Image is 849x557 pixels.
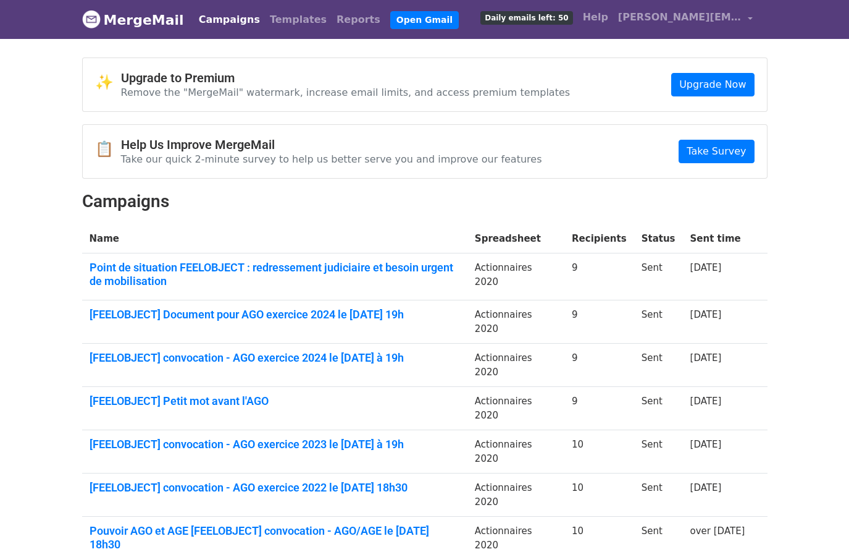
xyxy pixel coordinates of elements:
th: Recipients [564,224,634,253]
td: Sent [634,387,683,430]
h4: Help Us Improve MergeMail [121,137,542,152]
a: [DATE] [690,439,722,450]
a: [DATE] [690,482,722,493]
a: Reports [332,7,385,32]
h2: Campaigns [82,191,767,212]
a: Pouvoir AGO et AGE [FEELOBJECT] convocation - AGO/AGE le [DATE] 18h30 [90,524,460,551]
th: Spreadsheet [467,224,564,253]
td: 9 [564,300,634,344]
a: Point de situation FEELOBJECT : redressement judiciaire et besoin urgent de mobilisation [90,261,460,287]
td: Actionnaires 2020 [467,344,564,387]
a: Open Gmail [390,11,459,29]
a: [FEELOBJECT] Petit mot avant l'AGO [90,394,460,408]
a: Daily emails left: 50 [475,5,577,30]
td: 10 [564,430,634,474]
td: Sent [634,253,683,300]
a: over [DATE] [690,525,745,537]
span: 📋 [95,140,121,158]
a: [PERSON_NAME][EMAIL_ADDRESS][DOMAIN_NAME] [613,5,758,34]
a: [FEELOBJECT] Document pour AGO exercice 2024 le [DATE] 19h [90,308,460,321]
a: [DATE] [690,352,722,364]
td: Actionnaires 2020 [467,300,564,344]
p: Remove the "MergeMail" watermark, increase email limits, and access premium templates [121,86,571,99]
a: [FEELOBJECT] convocation - AGO exercice 2024 le [DATE] à 19h [90,351,460,365]
th: Status [634,224,683,253]
a: [DATE] [690,309,722,320]
td: Actionnaires 2020 [467,430,564,474]
td: 9 [564,387,634,430]
td: 9 [564,253,634,300]
a: [DATE] [690,262,722,273]
span: [PERSON_NAME][EMAIL_ADDRESS][DOMAIN_NAME] [618,10,742,25]
td: Actionnaires 2020 [467,253,564,300]
td: Sent [634,300,683,344]
a: Take Survey [679,140,754,163]
a: [DATE] [690,396,722,407]
a: MergeMail [82,7,184,33]
a: [FEELOBJECT] convocation - AGO exercice 2022 le [DATE] 18h30 [90,481,460,495]
span: ✨ [95,74,121,91]
p: Take our quick 2-minute survey to help us better serve you and improve our features [121,153,542,166]
th: Name [82,224,467,253]
img: MergeMail logo [82,10,101,28]
td: Sent [634,474,683,517]
a: [FEELOBJECT] convocation - AGO exercice 2023 le [DATE] à 19h [90,438,460,451]
td: Sent [634,344,683,387]
a: Help [578,5,613,30]
span: Daily emails left: 50 [480,11,572,25]
td: 10 [564,474,634,517]
a: Campaigns [194,7,265,32]
th: Sent time [683,224,753,253]
td: Actionnaires 2020 [467,474,564,517]
td: Sent [634,430,683,474]
h4: Upgrade to Premium [121,70,571,85]
a: Templates [265,7,332,32]
td: Actionnaires 2020 [467,387,564,430]
td: 9 [564,344,634,387]
a: Upgrade Now [671,73,754,96]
